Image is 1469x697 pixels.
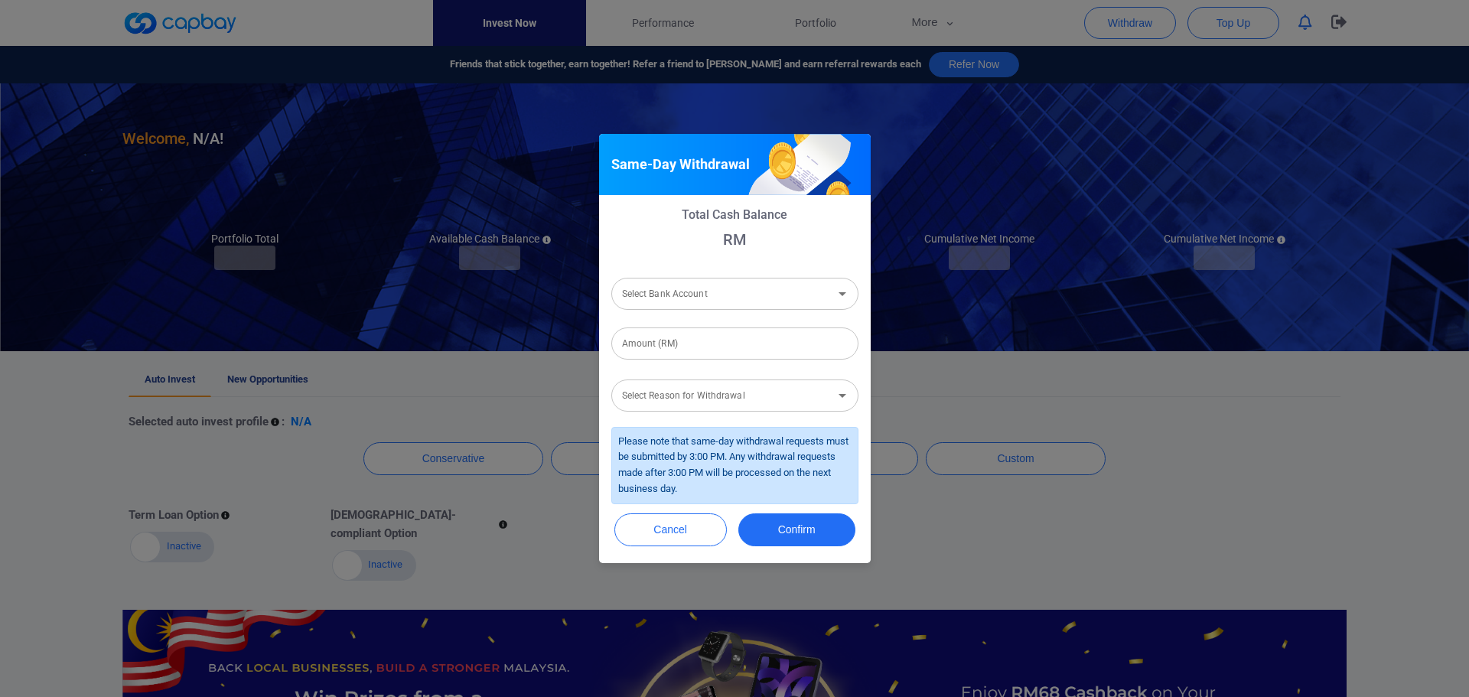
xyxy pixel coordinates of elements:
button: Confirm [738,513,855,546]
p: RM [611,230,858,249]
button: Open [832,385,853,406]
div: Please note that same-day withdrawal requests must be submitted by 3:00 PM. Any withdrawal reques... [611,427,858,504]
p: Total Cash Balance [611,207,858,222]
button: Cancel [614,513,727,546]
button: Open [832,283,853,305]
h5: Same-Day Withdrawal [611,155,750,174]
